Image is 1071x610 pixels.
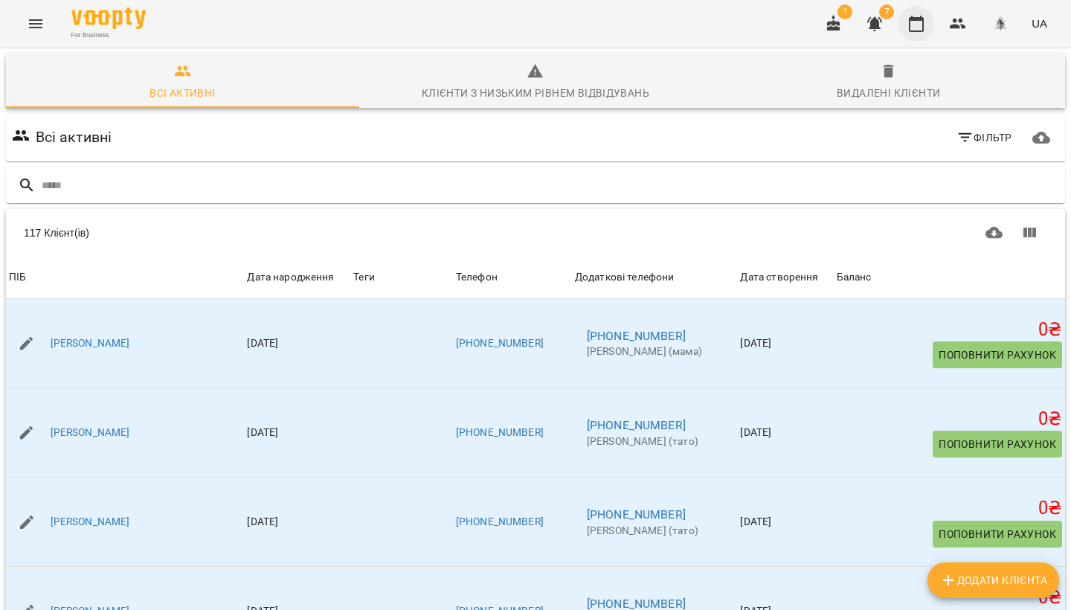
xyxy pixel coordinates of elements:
[575,269,675,286] div: Sort
[939,346,1056,364] span: Поповнити рахунок
[244,388,350,478] td: [DATE]
[933,431,1062,457] button: Поповнити рахунок
[951,124,1018,151] button: Фільтр
[575,269,675,286] div: Додаткові телефони
[149,84,215,102] div: Всі активні
[587,434,723,449] p: [PERSON_NAME] (тато)
[939,525,1056,543] span: Поповнити рахунок
[933,341,1062,368] button: Поповнити рахунок
[587,329,686,343] a: [PHONE_NUMBER]
[456,337,544,349] a: [PHONE_NUMBER]
[575,269,735,286] span: Додаткові телефони
[587,507,686,521] a: [PHONE_NUMBER]
[990,13,1011,34] img: 8c829e5ebed639b137191ac75f1a07db.png
[837,84,940,102] div: Видалені клієнти
[737,388,833,478] td: [DATE]
[587,344,723,359] p: [PERSON_NAME] (мама)
[9,269,26,286] div: ПІБ
[740,269,830,286] span: Дата створення
[837,318,1062,341] h5: 0 ₴
[837,4,852,19] span: 1
[879,4,894,19] span: 7
[933,521,1062,548] button: Поповнити рахунок
[837,408,1062,431] h5: 0 ₴
[587,524,723,539] p: [PERSON_NAME] (тато)
[837,497,1062,520] h5: 0 ₴
[740,269,818,286] div: Sort
[587,418,686,432] a: [PHONE_NUMBER]
[456,426,544,438] a: [PHONE_NUMBER]
[956,129,1012,147] span: Фільтр
[422,84,649,102] div: Клієнти з низьким рівнем відвідувань
[977,215,1012,251] button: Завантажити CSV
[244,478,350,567] td: [DATE]
[939,571,1047,589] span: Додати клієнта
[456,269,498,286] div: Sort
[18,6,54,42] button: Menu
[737,299,833,388] td: [DATE]
[927,562,1059,598] button: Додати клієнта
[244,299,350,388] td: [DATE]
[51,336,130,351] a: [PERSON_NAME]
[51,426,130,440] a: [PERSON_NAME]
[24,225,533,240] div: 117 Клієнт(ів)
[51,515,130,530] a: [PERSON_NAME]
[456,269,569,286] span: Телефон
[740,269,818,286] div: Дата створення
[353,269,449,286] div: Теги
[837,269,1062,286] span: Баланс
[9,269,26,286] div: Sort
[456,269,498,286] div: Телефон
[1026,10,1053,37] button: UA
[939,435,1056,453] span: Поповнити рахунок
[1032,16,1047,31] span: UA
[9,269,241,286] span: ПІБ
[247,269,347,286] span: Дата народження
[36,126,112,149] h6: Всі активні
[71,7,146,29] img: Voopty Logo
[247,269,334,286] div: Дата народження
[837,269,872,286] div: Баланс
[6,209,1065,257] div: Table Toolbar
[456,516,544,527] a: [PHONE_NUMBER]
[837,586,1062,609] h5: 0 ₴
[1011,215,1047,251] button: Показати колонки
[737,478,833,567] td: [DATE]
[71,30,146,40] span: For Business
[837,269,872,286] div: Sort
